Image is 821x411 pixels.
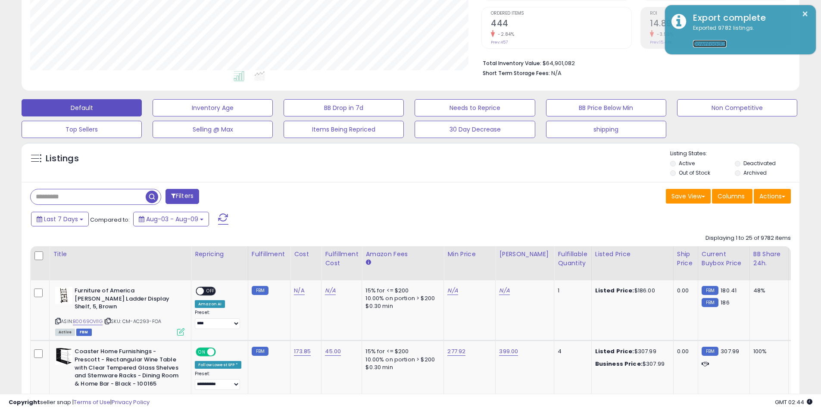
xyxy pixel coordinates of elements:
b: Furniture of America [PERSON_NAME] Ladder Display Shelf, 5, Brown [75,287,179,313]
a: 399.00 [499,347,518,356]
label: Out of Stock [679,169,710,176]
b: Listed Price: [595,286,634,295]
b: Listed Price: [595,347,634,355]
span: Last 7 Days [44,215,78,223]
div: 10.00% on portion > $200 [365,295,437,302]
span: 307.99 [721,347,739,355]
button: Filters [165,189,199,204]
div: Fulfillment Cost [325,250,358,268]
small: FBM [252,347,268,356]
p: Listing States: [670,150,799,158]
div: $0.30 min [365,364,437,371]
li: $64,901,082 [483,57,784,68]
small: -2.84% [495,31,514,38]
span: ROI [650,11,790,16]
div: 100% [753,348,782,355]
span: Aug-03 - Aug-09 [146,215,198,223]
button: Actions [754,189,791,204]
small: FBM [702,347,718,356]
div: [PERSON_NAME] [499,250,550,259]
div: $186.00 [595,287,667,295]
div: Title [53,250,187,259]
small: FBM [702,286,718,295]
div: 10.00% on portion > $200 [365,356,437,364]
div: Fulfillable Quantity [558,250,587,268]
div: Follow Lowest SFP * [195,361,241,369]
button: Non Competitive [677,99,797,116]
button: Columns [712,189,752,204]
button: Needs to Reprice [415,99,535,116]
label: Active [679,160,695,167]
b: Coaster Home Furnishings - Prescott - Rectangular Wine Table with Clear Tempered Glass Shelves an... [75,348,179,390]
button: shipping [546,121,666,138]
small: FBM [702,298,718,307]
span: OFF [204,288,218,295]
a: 45.00 [325,347,341,356]
a: 173.85 [294,347,311,356]
div: Preset: [195,310,241,329]
img: 41ht9GJJhdL._SL40_.jpg [55,287,72,304]
div: Displaying 1 to 25 of 9782 items [705,234,791,242]
button: 30 Day Decrease [415,121,535,138]
a: 277.92 [447,347,465,356]
h5: Listings [46,153,79,165]
a: N/A [294,286,304,295]
span: Columns [718,192,745,201]
div: Fulfillment [252,250,287,259]
div: 15% for <= $200 [365,287,437,295]
span: 186 [721,298,729,307]
small: Prev: 15.44% [650,40,672,45]
div: 0.00 [677,348,691,355]
div: Cost [294,250,318,259]
span: ON [197,348,207,356]
button: Save View [666,189,711,204]
span: Compared to: [90,216,130,224]
a: Terms of Use [74,398,110,406]
button: Default [22,99,142,116]
div: Min Price [447,250,492,259]
a: B0069OVI1G [73,318,103,325]
button: Items Being Repriced [284,121,404,138]
span: Ordered Items [491,11,631,16]
b: Business Price: [595,360,643,368]
div: $307.99 [595,348,667,355]
div: Amazon Fees [365,250,440,259]
a: Download [693,40,727,47]
span: OFF [215,348,228,356]
button: Last 7 Days [31,212,89,226]
div: Exported 9782 listings. [687,24,809,48]
div: Current Buybox Price [702,250,746,268]
label: Deactivated [743,160,776,167]
small: Prev: 457 [491,40,508,45]
span: N/A [551,69,562,77]
div: $0.30 min [365,302,437,310]
b: Total Inventory Value: [483,60,541,67]
strong: Copyright [9,398,40,406]
div: 15% for <= $200 [365,348,437,355]
button: Inventory Age [153,99,273,116]
div: 0.00 [677,287,691,295]
div: Repricing [195,250,244,259]
button: × [802,9,809,19]
button: BB Drop in 7d [284,99,404,116]
a: N/A [325,286,335,295]
label: Archived [743,169,767,176]
span: 180.41 [721,286,737,295]
div: Listed Price [595,250,670,259]
div: BB Share 24h. [753,250,785,268]
div: Export complete [687,12,809,24]
span: | SKU: CM-AC293-FOA [104,318,161,325]
div: Preset: [195,371,241,390]
a: Privacy Policy [112,398,150,406]
small: -3.56% [654,31,673,38]
span: FBM [76,329,92,336]
img: 419lD24AqIL._SL40_.jpg [55,348,72,365]
div: 4 [558,348,584,355]
button: Selling @ Max [153,121,273,138]
button: Aug-03 - Aug-09 [133,212,209,226]
span: 2025-08-17 02:44 GMT [775,398,812,406]
button: Top Sellers [22,121,142,138]
h2: 14.89% [650,19,790,30]
div: Amazon AI [195,300,225,308]
h2: 444 [491,19,631,30]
